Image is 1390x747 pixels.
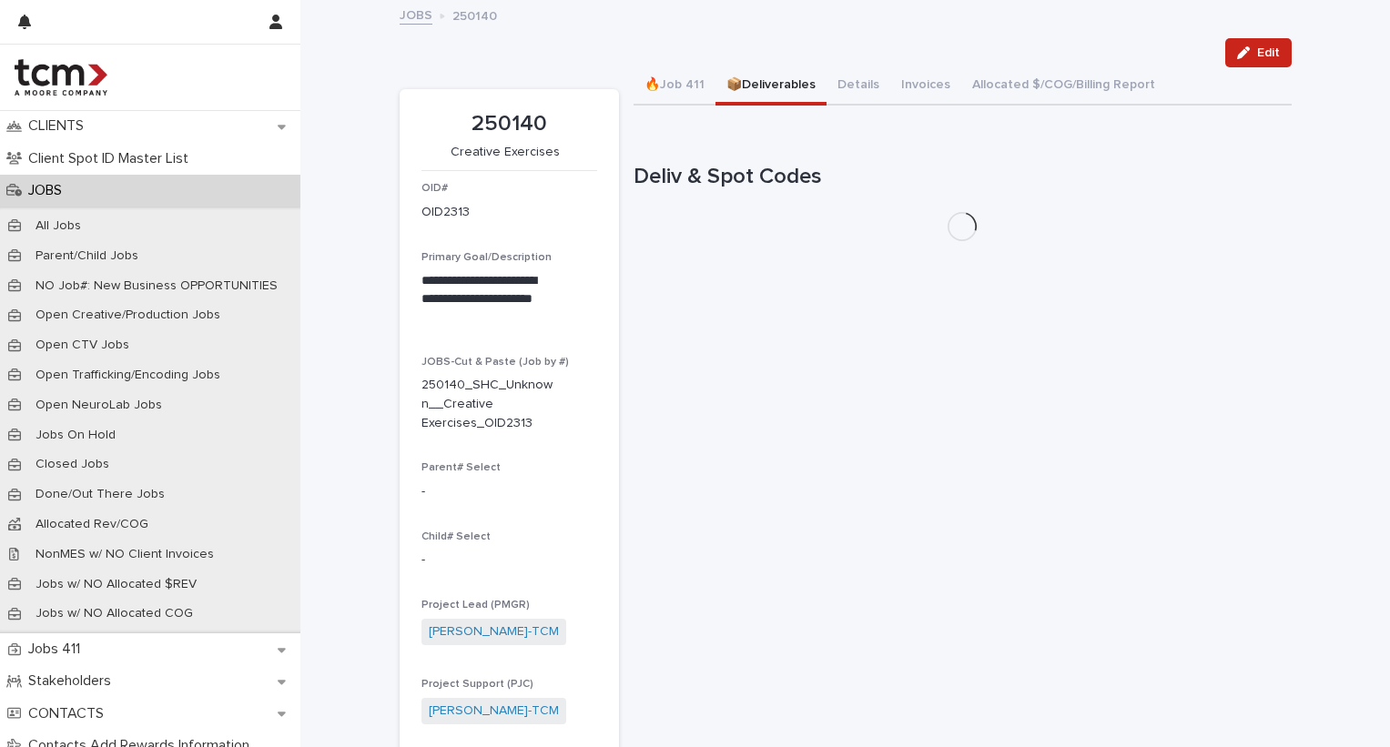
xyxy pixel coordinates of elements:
p: Client Spot ID Master List [21,150,203,167]
p: NonMES w/ NO Client Invoices [21,547,228,562]
a: JOBS [400,4,432,25]
p: Open Trafficking/Encoding Jobs [21,368,235,383]
button: 🔥Job 411 [634,67,715,106]
p: Open Creative/Production Jobs [21,308,235,323]
span: Parent# Select [421,462,501,473]
button: Details [827,67,890,106]
span: Project Lead (PMGR) [421,600,530,611]
h1: Deliv & Spot Codes [634,164,1292,190]
span: Edit [1257,46,1280,59]
p: Open CTV Jobs [21,338,144,353]
p: Open NeuroLab Jobs [21,398,177,413]
p: CONTACTS [21,705,118,722]
span: Primary Goal/Description [421,252,552,263]
span: OID# [421,183,448,194]
p: 250140 [452,5,497,25]
p: Jobs w/ NO Allocated $REV [21,577,211,592]
span: Project Support (PJC) [421,679,533,690]
img: 4hMmSqQkux38exxPVZHQ [15,59,107,96]
p: 250140_SHC_Unknown__Creative Exercises_OID2313 [421,376,553,432]
p: OID2313 [421,203,470,222]
p: Stakeholders [21,672,126,690]
p: Jobs On Hold [21,428,130,443]
p: All Jobs [21,218,96,234]
p: Allocated Rev/COG [21,517,163,532]
p: Jobs 411 [21,641,95,658]
p: Closed Jobs [21,457,124,472]
button: Edit [1225,38,1292,67]
button: Allocated $/COG/Billing Report [961,67,1166,106]
p: CLIENTS [21,117,98,135]
button: 📦Deliverables [715,67,827,106]
span: Child# Select [421,531,491,542]
span: JOBS-Cut & Paste (Job by #) [421,357,569,368]
p: - [421,550,597,570]
p: Done/Out There Jobs [21,487,179,502]
p: 250140 [421,111,597,137]
button: Invoices [890,67,961,106]
p: Jobs w/ NO Allocated COG [21,606,208,621]
p: JOBS [21,182,76,199]
p: NO Job#: New Business OPPORTUNITIES [21,278,292,294]
a: [PERSON_NAME]-TCM [429,622,559,641]
p: Parent/Child Jobs [21,248,153,264]
p: Creative Exercises [421,145,590,160]
a: [PERSON_NAME]-TCM [429,702,559,721]
p: - [421,482,597,501]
